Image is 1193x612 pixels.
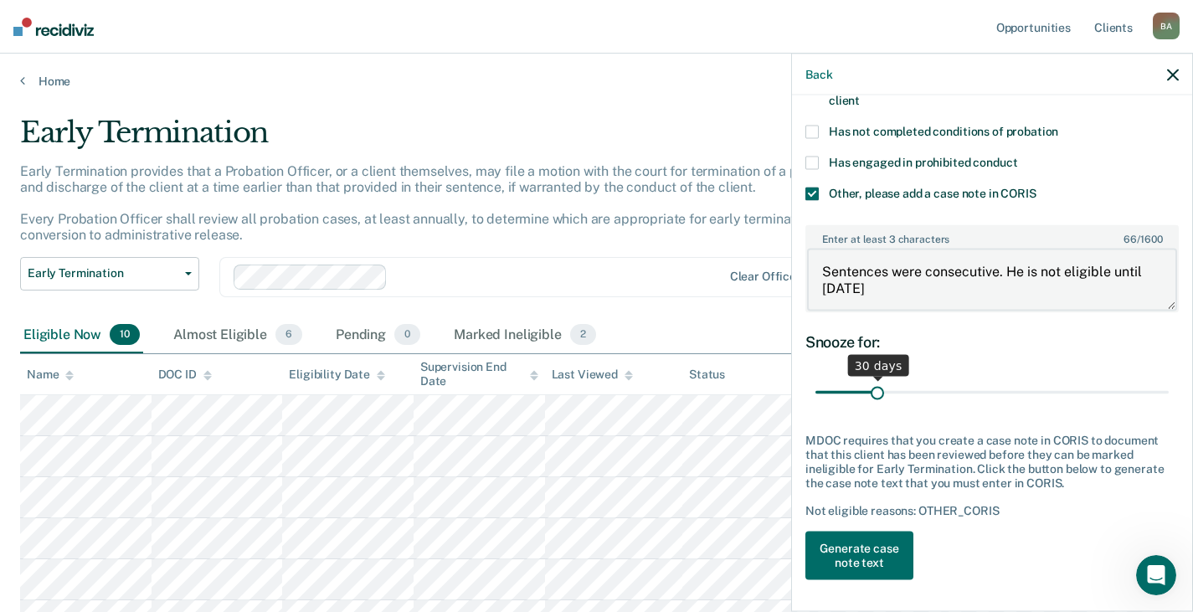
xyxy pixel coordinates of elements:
[27,368,74,382] div: Name
[20,317,143,354] div: Eligible Now
[807,249,1177,311] textarea: Sentences were consecutive. He is not eligible until [DATE]
[829,187,1036,200] span: Other, please add a case note in CORIS
[110,324,140,346] span: 10
[805,504,1179,518] div: Not eligible reasons: OTHER_CORIS
[805,332,1179,351] div: Snooze for:
[570,324,596,346] span: 2
[805,434,1179,490] div: MDOC requires that you create a case note in CORIS to document that this client has been reviewed...
[1124,234,1137,245] span: 66
[1136,555,1176,595] iframe: Intercom live chat
[689,368,725,382] div: Status
[275,324,302,346] span: 6
[20,163,907,244] p: Early Termination provides that a Probation Officer, or a client themselves, may file a motion wi...
[20,116,915,163] div: Early Termination
[730,270,807,284] div: Clear officers
[13,18,94,36] img: Recidiviz
[1153,13,1180,39] div: B A
[805,67,832,81] button: Back
[170,317,306,354] div: Almost Eligible
[289,368,385,382] div: Eligibility Date
[28,266,178,280] span: Early Termination
[450,317,599,354] div: Marked Ineligible
[158,368,212,382] div: DOC ID
[552,368,633,382] div: Last Viewed
[20,74,1173,89] a: Home
[829,125,1058,138] span: Has not completed conditions of probation
[848,354,909,376] div: 30 days
[1124,234,1162,245] span: / 1600
[420,360,538,388] div: Supervision End Date
[829,156,1017,169] span: Has engaged in prohibited conduct
[805,532,913,580] button: Generate case note text
[829,76,1165,107] span: Continuation on probation would benefit the community or the client
[332,317,424,354] div: Pending
[807,227,1177,245] label: Enter at least 3 characters
[394,324,420,346] span: 0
